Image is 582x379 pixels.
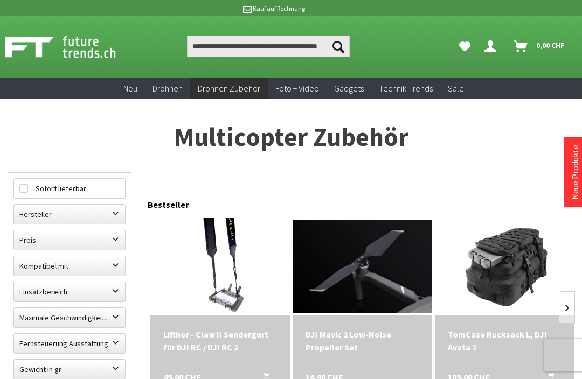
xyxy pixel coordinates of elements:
[448,83,464,94] span: Sale
[306,328,419,354] a: DJI Mavic 2 Low-Noise Propeller Set 14,96 CHF
[187,36,350,57] input: Produkt, Marke, Kategorie, EAN, Artikelnummer…
[536,37,565,54] span: 0,00 CHF
[334,83,364,94] span: Gadgets
[163,328,277,354] div: Lifthor - Claw II Sendergurt für DJI RC / DJI RC 2
[448,328,562,354] div: TomCase Rucksack L, DJI Avata 2
[148,188,574,215] div: Bestseller
[14,360,125,379] label: Gewicht in gr
[371,78,440,100] a: Technik-Trends
[448,328,562,354] a: TomCase Rucksack L, DJI Avata 2 169,00 CHF In den Warenkorb
[440,78,472,100] a: Sale
[306,328,419,354] div: DJI Mavic 2 Low-Noise Propeller Set
[163,328,277,354] a: Lifthor - Claw II Sendergurt für DJI RC / DJI RC 2 49,00 CHF In den Warenkorb
[293,220,432,313] img: DJI Mavic 2 Low-Noise Propeller Set
[14,308,125,327] label: Maximale Geschwindigkeit in km/h
[480,36,505,57] a: Dein Konto
[198,83,260,94] span: Drohnen Zubehör
[454,36,476,57] a: Meine Favoriten
[116,78,145,100] a: Neu
[185,218,256,315] img: Lifthor - Claw II Sendergurt für DJI RC / DJI RC 2
[153,83,183,94] span: Drohnen
[268,78,327,100] a: Foto + Video
[570,145,580,200] a: Neue Produkte
[14,334,125,353] label: Fernsteuerung Ausstattung
[145,78,190,100] a: Drohnen
[8,124,574,151] h1: Multicopter Zubehör
[14,205,125,224] label: Hersteller
[379,83,433,94] span: Technik-Trends
[275,83,319,94] span: Foto + Video
[123,83,137,94] span: Neu
[14,282,125,301] label: Einsatzbereich
[14,256,125,276] label: Kompatibel mit
[14,230,125,250] label: Preis
[14,179,125,198] label: Sofort lieferbar
[327,78,371,100] a: Gadgets
[456,218,553,315] img: TomCase Rucksack L, DJI Avata 2
[327,36,350,57] button: Suchen
[5,33,140,60] img: Shop Futuretrends - zur Startseite wechseln
[509,36,570,57] a: Warenkorb
[190,78,268,100] a: Drohnen Zubehör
